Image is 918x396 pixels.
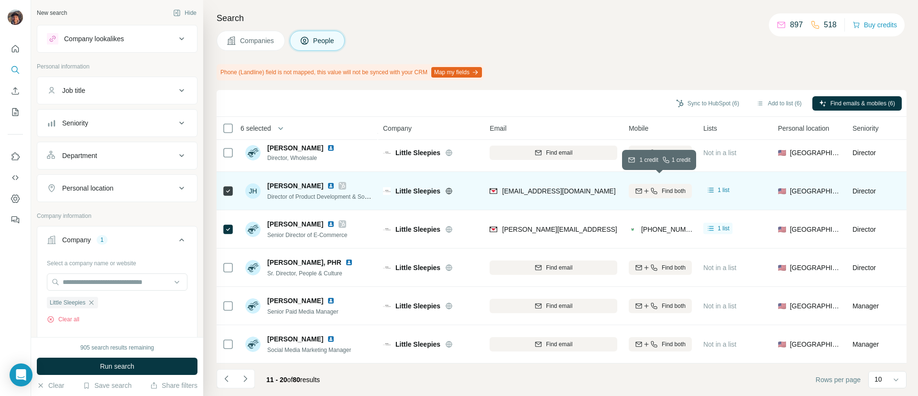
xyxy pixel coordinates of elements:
img: LinkedIn logo [327,297,335,305]
span: Manager [852,340,879,348]
span: 80 [293,376,300,384]
span: Find both [662,187,686,195]
span: [GEOGRAPHIC_DATA] [790,301,841,311]
button: Clear [37,381,64,390]
span: Run search [100,362,134,371]
span: Find both [662,302,686,310]
span: [EMAIL_ADDRESS][DOMAIN_NAME] [502,187,615,195]
span: Find both [662,340,686,349]
img: Logo of Little Sleepies [383,340,391,348]
span: 1 list [718,224,730,233]
span: Not in a list [703,264,736,272]
span: Seniority [852,124,878,133]
span: Manager [852,302,879,310]
p: Company information [37,212,197,220]
div: Open Intercom Messenger [10,363,33,386]
button: Find email [490,299,617,313]
span: Little Sleepies [395,263,440,272]
span: Find emails & mobiles (6) [831,99,895,108]
span: Little Sleepies [395,301,440,311]
span: Find both [662,263,686,272]
button: Find both [629,184,692,198]
p: Personal information [37,62,197,71]
span: [PERSON_NAME] [267,296,323,305]
span: Director [852,187,876,195]
img: Logo of Little Sleepies [383,302,391,310]
img: Logo of Little Sleepies [383,264,391,272]
button: Company1 [37,228,197,255]
button: My lists [8,103,23,121]
span: 🇺🇸 [778,225,786,234]
span: Mobile [629,124,648,133]
img: Avatar [245,298,261,314]
button: Buy credits [852,18,897,32]
button: Add to list (6) [750,96,809,111]
button: Seniority [37,112,197,135]
button: Quick start [8,40,23,57]
button: Navigate to next page [236,369,255,388]
span: Little Sleepies [50,298,86,307]
button: Map my fields [431,67,482,78]
span: of [287,376,293,384]
div: JH [245,183,261,199]
img: Logo of Little Sleepies [383,226,391,233]
button: Dashboard [8,190,23,207]
p: 10 [874,374,882,384]
div: Company lookalikes [64,34,124,44]
button: Feedback [8,211,23,228]
button: Use Surfe on LinkedIn [8,148,23,165]
span: Personal location [778,124,829,133]
button: Clear all [47,315,79,324]
img: Avatar [245,222,261,237]
img: LinkedIn logo [327,144,335,152]
p: 518 [824,19,837,31]
img: Avatar [245,337,261,352]
div: 905 search results remaining [80,343,154,352]
img: Logo of Little Sleepies [383,187,391,195]
span: Sr. Director, People & Culture [267,270,342,277]
button: Enrich CSV [8,82,23,100]
button: Company lookalikes [37,27,197,50]
img: LinkedIn logo [345,259,353,266]
button: Find both [629,299,692,313]
span: Director [852,264,876,272]
img: provider findymail logo [490,186,497,196]
div: Company [62,235,91,245]
img: Avatar [245,260,261,275]
button: Find both [629,337,692,351]
button: Find email [490,260,617,275]
span: [PHONE_NUMBER] [641,226,701,233]
button: Use Surfe API [8,169,23,186]
span: People [313,36,335,45]
span: Little Sleepies [395,225,440,234]
button: Find both [629,146,692,160]
button: Hide [166,6,203,20]
button: Department [37,144,197,167]
span: Find email [546,340,572,349]
div: Department [62,151,97,160]
span: 11 - 20 [266,376,287,384]
button: Find email [490,337,617,351]
span: Not in a list [703,340,736,348]
img: provider findymail logo [490,225,497,234]
div: Select a company name or website [47,255,187,268]
span: 🇺🇸 [778,301,786,311]
button: Share filters [150,381,197,390]
span: Senior Director of E-Commerce [267,232,347,238]
span: [PERSON_NAME] [267,143,323,153]
span: Find email [546,263,572,272]
span: [GEOGRAPHIC_DATA] [790,186,841,196]
div: New search [37,9,67,17]
span: Find both [662,148,686,157]
span: Rows per page [816,375,861,385]
img: provider contactout logo [629,225,636,234]
span: [PERSON_NAME] [267,334,323,344]
button: Sync to HubSpot (6) [669,96,746,111]
span: Little Sleepies [395,186,440,196]
p: 897 [790,19,803,31]
button: Run search [37,358,197,375]
button: Find email [490,146,617,160]
span: 🇺🇸 [778,186,786,196]
img: LinkedIn logo [327,220,335,228]
span: Lists [703,124,717,133]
